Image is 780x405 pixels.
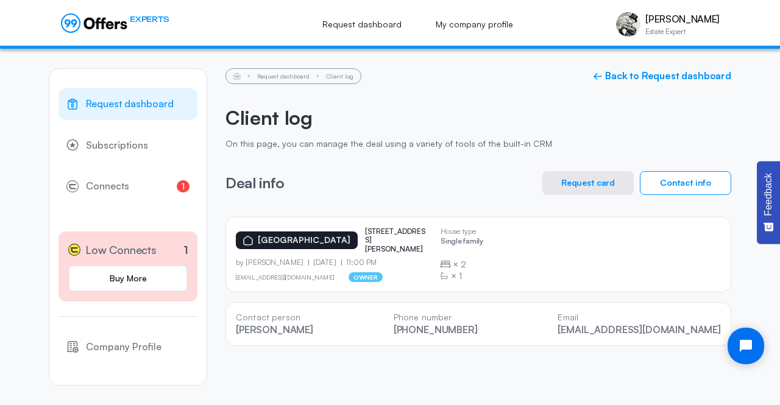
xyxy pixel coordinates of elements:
[309,11,415,38] a: Request dashboard
[58,331,197,363] a: Company Profile
[58,88,197,120] a: Request dashboard
[558,323,721,336] a: [EMAIL_ADDRESS][DOMAIN_NAME]
[763,173,774,216] span: Feedback
[341,258,377,267] p: 11:00 PM
[86,178,129,194] span: Connects
[183,242,188,258] p: 1
[236,324,313,336] p: [PERSON_NAME]
[236,273,334,281] a: [EMAIL_ADDRESS][DOMAIN_NAME]
[86,339,161,355] span: Company Profile
[441,270,483,282] div: ×
[349,272,383,282] p: owner
[461,258,466,270] span: 2
[326,73,353,79] li: Client log
[394,312,478,323] p: Phone number
[441,237,483,248] p: Single family
[441,258,483,270] div: ×
[86,96,174,112] span: Request dashboard
[593,70,731,82] a: ← Back to Request dashboard
[61,13,169,33] a: EXPERTS
[85,241,157,259] span: Low Connects
[257,72,310,80] a: Request dashboard
[542,171,634,195] button: Request card
[640,171,731,195] button: Contact info
[645,13,719,25] p: [PERSON_NAME]
[757,161,780,244] button: Feedback - Show survey
[258,235,350,245] p: [GEOGRAPHIC_DATA]
[459,270,462,282] span: 1
[558,312,721,323] p: Email
[225,139,731,149] p: On this page, you can manage the deal using a variety of tools of the built-in CRM
[645,28,719,35] p: Estate Expert
[130,13,169,25] span: EXPERTS
[394,323,478,336] a: [PHONE_NUMBER]
[717,317,775,375] iframe: Tidio Chat
[441,227,483,236] p: House type
[308,258,341,267] p: [DATE]
[177,180,190,192] span: 1
[236,258,308,267] p: by [PERSON_NAME]
[225,175,285,191] h3: Deal info
[616,12,640,37] img: Judah Michael
[236,312,313,323] p: Contact person
[58,130,197,161] a: Subscriptions
[58,171,197,202] a: Connects1
[86,138,148,153] span: Subscriptions
[68,265,188,292] a: Buy More
[225,106,731,129] h2: Client log
[365,227,426,253] p: [STREET_ADDRESS][PERSON_NAME]
[422,11,526,38] a: My company profile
